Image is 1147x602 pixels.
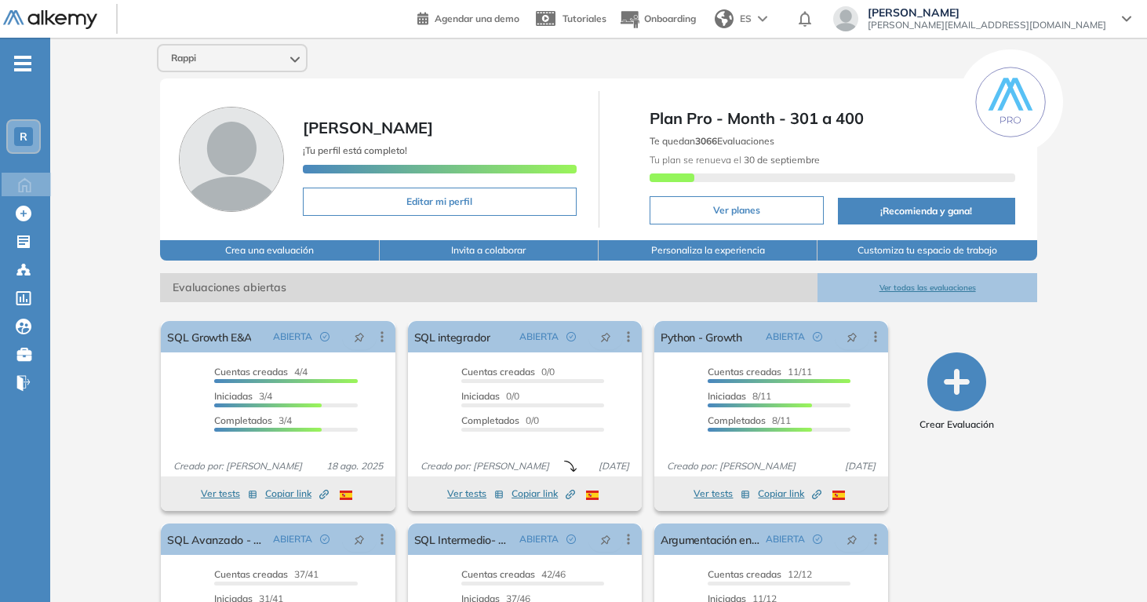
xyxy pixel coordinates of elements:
[813,332,822,341] span: check-circle
[512,484,575,503] button: Copiar link
[3,10,97,30] img: Logo
[817,273,1036,302] button: Ver todas las evaluaciones
[414,524,513,555] a: SQL Intermedio- Growth
[461,414,539,426] span: 0/0
[273,532,312,546] span: ABIERTA
[512,487,575,501] span: Copiar link
[354,330,365,343] span: pushpin
[919,352,994,432] button: Crear Evaluación
[417,8,519,27] a: Agendar una demo
[741,154,820,166] b: 30 de septiembre
[380,240,599,261] button: Invita a colaborar
[303,118,433,137] span: [PERSON_NAME]
[214,390,272,402] span: 3/4
[661,524,759,555] a: Argumentación en negociaciones
[592,459,635,473] span: [DATE]
[214,414,272,426] span: Completados
[214,390,253,402] span: Iniciadas
[303,188,576,216] button: Editar mi perfil
[661,459,802,473] span: Creado por: [PERSON_NAME]
[708,568,812,580] span: 12/12
[758,487,821,501] span: Copiar link
[832,491,845,500] img: ESP
[838,198,1015,224] button: ¡Recomienda y gana!
[265,487,329,501] span: Copiar link
[813,535,822,544] span: check-circle
[14,62,31,65] i: -
[644,13,696,24] span: Onboarding
[588,324,623,349] button: pushpin
[650,154,820,166] span: Tu plan se renueva el
[201,484,257,503] button: Ver tests
[320,332,330,341] span: check-circle
[160,240,379,261] button: Crea una evaluación
[214,414,292,426] span: 3/4
[214,366,288,378] span: Cuentas creadas
[461,390,519,402] span: 0/0
[171,52,196,64] span: Rappi
[20,130,27,143] span: R
[461,366,535,378] span: Cuentas creadas
[650,196,824,224] button: Ver planes
[167,321,251,352] a: SQL Growth E&A
[214,568,319,580] span: 37/41
[519,330,559,344] span: ABIERTA
[868,6,1106,19] span: [PERSON_NAME]
[563,13,606,24] span: Tutoriales
[708,366,781,378] span: Cuentas creadas
[708,414,791,426] span: 8/11
[273,330,312,344] span: ABIERTA
[708,568,781,580] span: Cuentas creadas
[340,491,352,500] img: ESP
[835,527,869,552] button: pushpin
[619,2,696,36] button: Onboarding
[740,12,752,26] span: ES
[303,144,407,156] span: ¡Tu perfil está completo!
[817,240,1036,261] button: Customiza tu espacio de trabajo
[414,459,555,473] span: Creado por: [PERSON_NAME]
[461,414,519,426] span: Completados
[715,9,734,28] img: world
[758,16,767,22] img: arrow
[414,321,490,352] a: SQL integrador
[566,535,576,544] span: check-circle
[708,390,771,402] span: 8/11
[342,527,377,552] button: pushpin
[265,484,329,503] button: Copiar link
[708,366,812,378] span: 11/11
[588,527,623,552] button: pushpin
[868,19,1106,31] span: [PERSON_NAME][EMAIL_ADDRESS][DOMAIN_NAME]
[600,330,611,343] span: pushpin
[586,491,599,500] img: ESP
[694,484,750,503] button: Ver tests
[461,390,500,402] span: Iniciadas
[320,535,330,544] span: check-circle
[342,324,377,349] button: pushpin
[447,484,504,503] button: Ver tests
[435,13,519,24] span: Agendar una demo
[919,418,994,432] span: Crear Evaluación
[650,135,774,147] span: Te quedan Evaluaciones
[695,135,717,147] b: 3066
[160,273,817,302] span: Evaluaciones abiertas
[708,390,746,402] span: Iniciadas
[708,414,766,426] span: Completados
[599,240,817,261] button: Personaliza la experiencia
[650,107,1015,130] span: Plan Pro - Month - 301 a 400
[320,459,389,473] span: 18 ago. 2025
[758,484,821,503] button: Copiar link
[766,330,805,344] span: ABIERTA
[167,459,308,473] span: Creado por: [PERSON_NAME]
[839,459,882,473] span: [DATE]
[600,533,611,545] span: pushpin
[766,532,805,546] span: ABIERTA
[661,321,742,352] a: Python - Growth
[847,330,858,343] span: pushpin
[214,366,308,378] span: 4/4
[566,332,576,341] span: check-circle
[167,524,266,555] a: SQL Avanzado - Growth
[519,532,559,546] span: ABIERTA
[847,533,858,545] span: pushpin
[354,533,365,545] span: pushpin
[461,366,555,378] span: 0/0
